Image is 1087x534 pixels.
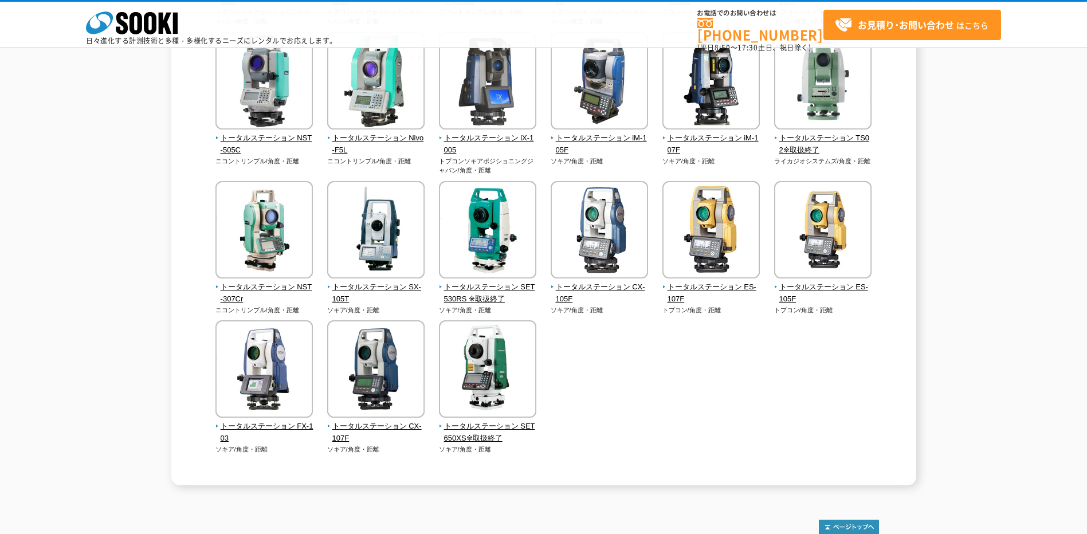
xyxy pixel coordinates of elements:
span: トータルステーション ES-107F [662,281,760,305]
a: トータルステーション NST-307Cr [215,270,313,305]
p: ソキア/角度・距離 [662,156,760,166]
img: トータルステーション NST-505C [215,32,313,132]
a: トータルステーション iM-107F [662,121,760,156]
p: ソキア/角度・距離 [439,445,537,454]
img: トータルステーション SET530RS ※取扱終了 [439,181,536,281]
span: お電話でのお問い合わせは [697,10,823,17]
a: トータルステーション CX-107F [327,410,425,444]
img: トータルステーション iM-105F [551,32,648,132]
p: ソキア/角度・距離 [327,445,425,454]
img: トータルステーション SX-105T [327,181,425,281]
span: トータルステーション FX-103 [215,421,313,445]
p: ニコントリンブル/角度・距離 [215,156,313,166]
span: 8:50 [715,42,731,53]
a: トータルステーション FX-103 [215,410,313,444]
p: トプコン/角度・距離 [662,305,760,315]
span: トータルステーション Nivo-F5L [327,132,425,156]
p: ソキア/角度・距離 [215,445,313,454]
p: ソキア/角度・距離 [551,156,649,166]
a: お見積り･お問い合わせはこちら [823,10,1001,40]
span: 17:30 [737,42,758,53]
span: トータルステーション SET650XS※取扱終了 [439,421,537,445]
a: トータルステーション iM-105F [551,121,649,156]
a: トータルステーション TS02※取扱終了 [774,121,872,156]
p: トプコン/角度・距離 [774,305,872,315]
p: ニコントリンブル/角度・距離 [327,156,425,166]
p: トプコンソキアポジショニングジャパン/角度・距離 [439,156,537,175]
span: トータルステーション NST-505C [215,132,313,156]
a: トータルステーション CX-105F [551,270,649,305]
p: ソキア/角度・距離 [327,305,425,315]
p: ニコントリンブル/角度・距離 [215,305,313,315]
img: トータルステーション ES-107F [662,181,760,281]
img: トータルステーション SET650XS※取扱終了 [439,320,536,421]
img: トータルステーション iX-1005 [439,32,536,132]
span: トータルステーション CX-107F [327,421,425,445]
a: トータルステーション SET530RS ※取扱終了 [439,270,537,305]
img: トータルステーション NST-307Cr [215,181,313,281]
a: トータルステーション SET650XS※取扱終了 [439,410,537,444]
a: トータルステーション ES-105F [774,270,872,305]
p: ライカジオシステムズ/角度・距離 [774,156,872,166]
a: トータルステーション Nivo-F5L [327,121,425,156]
span: トータルステーション CX-105F [551,281,649,305]
span: トータルステーション NST-307Cr [215,281,313,305]
a: トータルステーション NST-505C [215,121,313,156]
img: トータルステーション ES-105F [774,181,872,281]
a: トータルステーション ES-107F [662,270,760,305]
p: 日々進化する計測技術と多種・多様化するニーズにレンタルでお応えします。 [86,37,337,44]
p: ソキア/角度・距離 [551,305,649,315]
img: トータルステーション TS02※取扱終了 [774,32,872,132]
a: トータルステーション SX-105T [327,270,425,305]
span: トータルステーション SET530RS ※取扱終了 [439,281,537,305]
img: トータルステーション Nivo-F5L [327,32,425,132]
span: はこちら [835,17,988,34]
a: トータルステーション iX-1005 [439,121,537,156]
span: トータルステーション TS02※取扱終了 [774,132,872,156]
img: トータルステーション iM-107F [662,32,760,132]
span: トータルステーション SX-105T [327,281,425,305]
span: トータルステーション iM-107F [662,132,760,156]
p: ソキア/角度・距離 [439,305,537,315]
span: (平日 ～ 土日、祝日除く) [697,42,811,53]
span: トータルステーション iM-105F [551,132,649,156]
img: トータルステーション CX-105F [551,181,648,281]
img: トータルステーション CX-107F [327,320,425,421]
a: [PHONE_NUMBER] [697,18,823,41]
img: トータルステーション FX-103 [215,320,313,421]
span: トータルステーション ES-105F [774,281,872,305]
span: トータルステーション iX-1005 [439,132,537,156]
strong: お見積り･お問い合わせ [858,18,954,32]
